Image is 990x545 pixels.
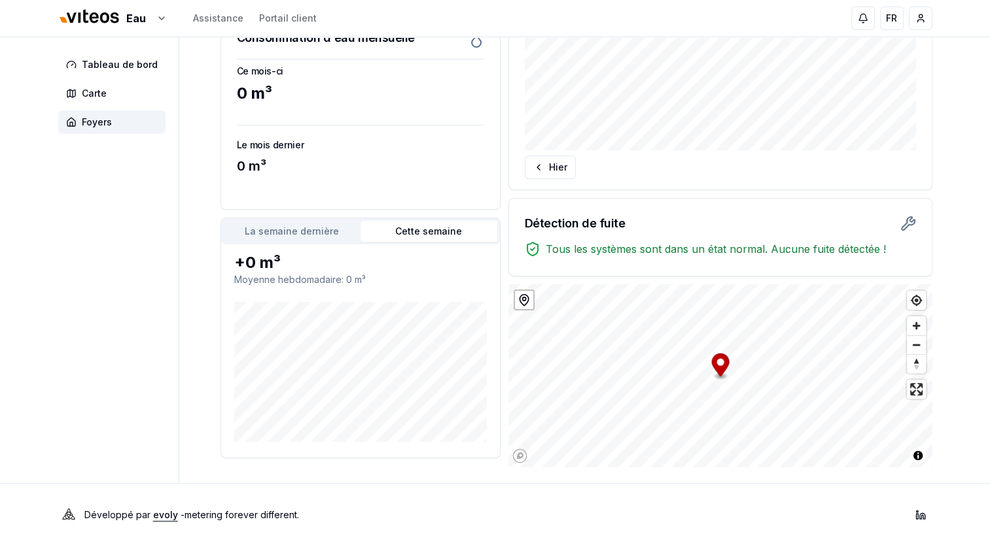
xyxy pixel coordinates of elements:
[82,58,158,71] span: Tableau de bord
[237,157,484,175] div: 0 m³
[82,116,112,129] span: Foyers
[237,65,484,78] h3: Ce mois-ci
[84,506,299,524] p: Développé par - metering forever different .
[361,221,497,242] button: Cette semaine
[58,5,167,33] button: Eau
[880,7,904,30] button: FR
[259,12,317,25] a: Portail client
[546,241,886,257] span: Tous les systèmes sont dans un état normal. Aucune fuite détectée !
[237,139,484,152] h3: Le mois dernier
[153,509,178,520] a: evoly
[525,156,576,179] button: Hier
[907,354,926,373] button: Reset bearing to north
[525,214,626,233] h3: Détection de fuite
[907,291,926,310] button: Find my location
[58,82,171,105] a: Carte
[234,273,487,286] p: Moyenne hebdomadaire : 0 m³
[907,335,926,354] button: Zoom out
[58,110,171,134] a: Foyers
[907,316,926,335] button: Zoom in
[224,221,361,242] button: La semaine dernière
[910,448,926,463] button: Toggle attribution
[907,380,926,399] button: Enter fullscreen
[512,448,527,463] a: Mapbox homepage
[82,87,107,100] span: Carte
[58,53,171,76] a: Tableau de bord
[886,12,897,25] span: FR
[58,504,79,525] img: Evoly Logo
[234,252,487,273] div: +0 m³
[126,10,146,26] span: Eau
[193,12,243,25] a: Assistance
[508,284,932,467] canvas: Map
[907,355,926,373] span: Reset bearing to north
[237,83,484,104] div: 0 m³
[58,1,121,33] img: Viteos - Eau Logo
[711,354,729,380] div: Map marker
[237,29,415,47] h3: Consommation d'eau mensuelle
